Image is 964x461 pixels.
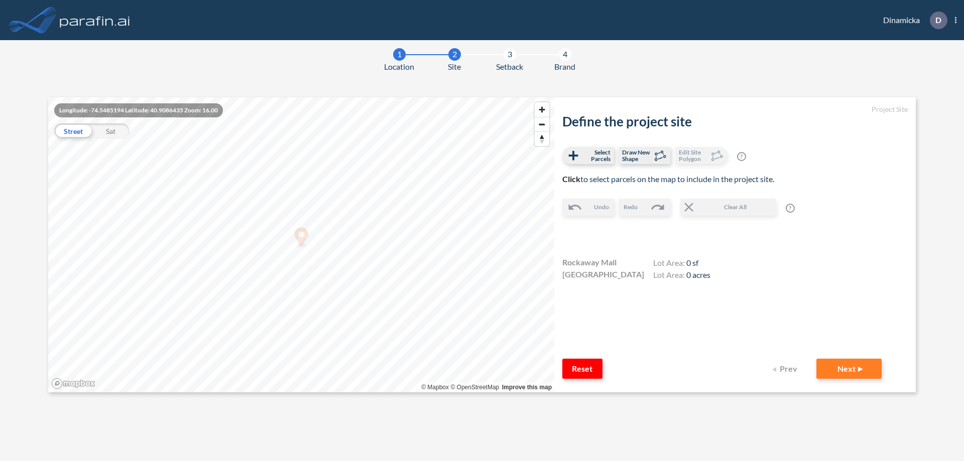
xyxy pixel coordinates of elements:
div: 1 [393,48,406,61]
span: Edit Site Polygon [679,149,708,162]
h4: Lot Area: [653,258,710,270]
span: [GEOGRAPHIC_DATA] [562,268,644,280]
span: ? [786,204,795,213]
span: ? [737,152,746,161]
a: Mapbox [421,384,449,391]
b: Click [562,174,580,184]
canvas: Map [48,97,554,392]
span: Draw New Shape [622,149,652,162]
span: to select parcels on the map to include in the project site. [562,174,774,184]
span: 0 acres [686,270,710,279]
span: 0 sf [686,258,698,267]
span: Select Parcels [581,149,611,162]
div: Street [54,123,92,138]
div: Sat [92,123,130,138]
span: Rockaway Mall [562,256,617,268]
div: 3 [504,48,516,61]
span: Location [384,61,414,73]
div: 2 [448,48,461,61]
button: Undo [562,199,614,216]
button: Reset [562,359,602,379]
button: Redo [619,199,670,216]
span: Undo [594,203,609,212]
div: Dinamicka [868,12,956,29]
span: Setback [496,61,523,73]
p: D [935,16,941,25]
h4: Lot Area: [653,270,710,282]
button: Prev [766,359,806,379]
h5: Project Site [562,105,908,114]
button: Zoom out [535,117,549,131]
span: Site [448,61,461,73]
div: Map marker [295,228,308,248]
button: Clear All [680,199,776,216]
button: Reset bearing to north [535,131,549,146]
img: logo [58,10,132,30]
a: Improve this map [502,384,552,391]
span: Redo [624,203,638,212]
span: Reset bearing to north [535,132,549,146]
span: Brand [554,61,575,73]
a: OpenStreetMap [450,384,499,391]
button: Zoom in [535,102,549,117]
div: 4 [559,48,571,61]
div: Longitude: -74.5485194 Latitude: 40.9086435 Zoom: 16.00 [54,103,223,117]
span: Clear All [696,203,775,212]
h2: Define the project site [562,114,908,129]
a: Mapbox homepage [51,378,95,389]
button: Next [816,359,882,379]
